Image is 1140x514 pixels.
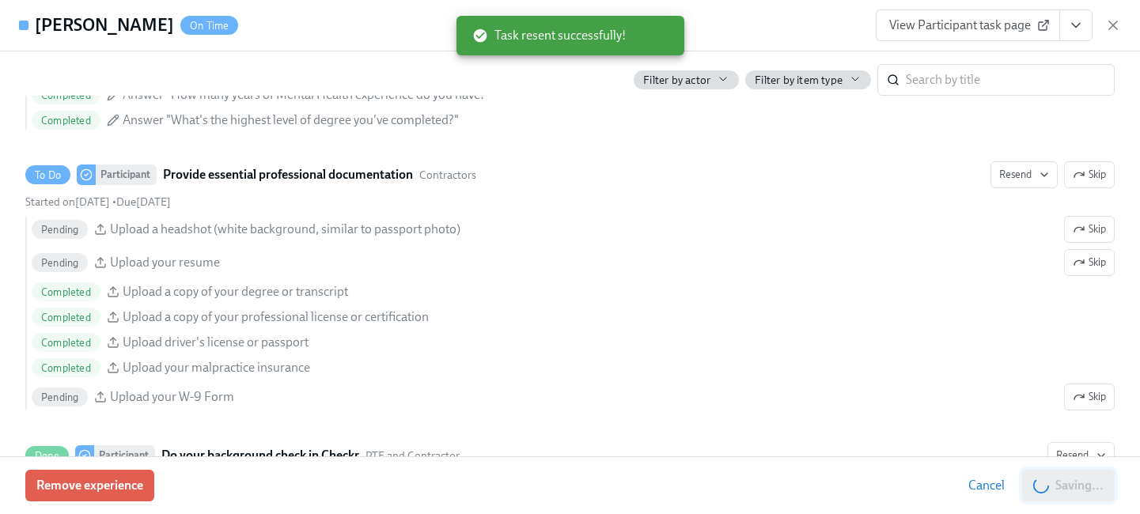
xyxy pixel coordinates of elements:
span: Answer "What's the highest level of degree you've completed?" [123,111,459,129]
span: To Do [25,169,70,181]
button: View task page [1059,9,1093,41]
span: Completed [32,286,100,298]
button: Cancel [957,470,1016,501]
span: Pending [32,224,88,236]
button: Filter by actor [634,70,739,89]
span: Upload your W-9 Form [110,388,234,406]
button: Remove experience [25,470,154,501]
span: This task uses the "Contractors" audience [419,168,476,183]
span: Resend [1056,448,1106,463]
button: Filter by item type [745,70,871,89]
span: Upload a copy of your degree or transcript [123,283,348,300]
span: Saturday, August 30th 2025, 9:00 am [116,195,171,209]
input: Search by title [906,64,1115,96]
span: Pending [32,257,88,269]
span: Upload your malpractice insurance [123,359,310,376]
span: Skip [1073,167,1106,183]
span: Skip [1073,389,1106,405]
span: Upload a headshot (white background, similar to passport photo) [110,221,460,238]
span: Done [25,450,69,462]
a: View Participant task page [876,9,1060,41]
h4: [PERSON_NAME] [35,13,174,37]
span: Resend [999,167,1049,183]
span: Remove experience [36,478,143,493]
button: To DoParticipantProvide essential professional documentationContractorsResendSkipStarted on[DATE]... [1064,249,1115,276]
span: Completed [32,337,100,349]
span: On Time [180,20,238,32]
strong: Do your background check in Checkr [161,446,359,465]
strong: Provide essential professional documentation [163,165,413,184]
button: To DoParticipantProvide essential professional documentationContractorsSkipStarted on[DATE] •Due[... [990,161,1058,188]
span: Cancel [968,478,1005,493]
button: To DoParticipantProvide essential professional documentationContractorsResendStarted on[DATE] •Du... [1064,161,1115,188]
span: Task resent successfully! [472,27,626,44]
span: Skip [1073,255,1106,270]
div: Participant [94,445,155,466]
span: Upload a copy of your professional license or certification [123,308,429,326]
span: Completed [32,362,100,374]
button: DoneParticipantDo your background check in CheckrPTE and ContractorStarted on[DATE] •Due[DATE] • ... [1047,442,1115,469]
span: Filter by item type [755,73,843,88]
span: Upload your resume [110,254,220,271]
span: Completed [32,115,100,127]
span: Completed [32,312,100,323]
span: View Participant task page [889,17,1047,33]
div: • [25,195,171,210]
span: Upload driver's license or passport [123,334,309,351]
button: To DoParticipantProvide essential professional documentationContractorsResendSkipStarted on[DATE]... [1064,384,1115,410]
span: Sunday, August 24th 2025, 1:42 pm [25,195,110,209]
button: To DoParticipantProvide essential professional documentationContractorsResendSkipStarted on[DATE]... [1064,216,1115,243]
span: This task uses the "PTE and Contractor" audience [365,448,460,463]
span: Filter by actor [643,73,710,88]
span: Skip [1073,221,1106,237]
span: Pending [32,391,88,403]
div: Participant [96,164,157,185]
